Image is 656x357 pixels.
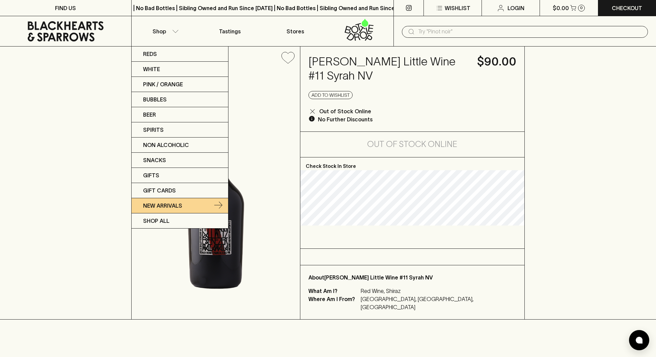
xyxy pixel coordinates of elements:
[132,138,228,153] a: Non Alcoholic
[132,213,228,228] a: SHOP ALL
[132,77,228,92] a: Pink / Orange
[132,107,228,122] a: Beer
[143,156,166,164] p: Snacks
[143,202,182,210] p: New Arrivals
[143,126,164,134] p: Spirits
[132,47,228,62] a: Reds
[132,62,228,77] a: White
[143,65,160,73] p: White
[143,80,183,88] p: Pink / Orange
[132,153,228,168] a: Snacks
[143,95,167,103] p: Bubbles
[143,50,157,58] p: Reds
[636,337,643,344] img: bubble-icon
[143,171,159,179] p: Gifts
[143,111,156,119] p: Beer
[132,92,228,107] a: Bubbles
[132,122,228,138] a: Spirits
[132,183,228,198] a: Gift Cards
[143,186,176,195] p: Gift Cards
[143,217,169,225] p: SHOP ALL
[132,168,228,183] a: Gifts
[143,141,189,149] p: Non Alcoholic
[132,198,228,213] a: New Arrivals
